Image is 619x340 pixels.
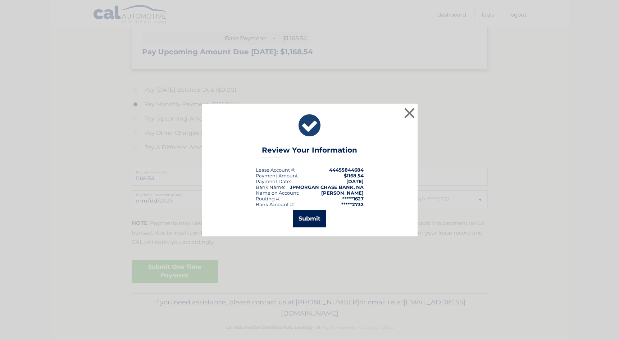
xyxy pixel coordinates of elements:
[262,146,357,158] h3: Review Your Information
[321,190,364,196] strong: [PERSON_NAME]
[344,173,364,178] span: $1168.54
[290,184,364,190] strong: JPMORGAN CHASE BANK, NA
[256,173,299,178] div: Payment Amount:
[256,201,294,207] div: Bank Account #:
[256,184,285,190] div: Bank Name:
[256,178,290,184] span: Payment Date
[256,190,299,196] div: Name on Account:
[256,196,280,201] div: Routing #:
[329,167,364,173] strong: 44455844684
[346,178,364,184] span: [DATE]
[256,178,291,184] div: :
[293,210,326,227] button: Submit
[256,167,295,173] div: Lease Account #:
[402,106,417,120] button: ×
